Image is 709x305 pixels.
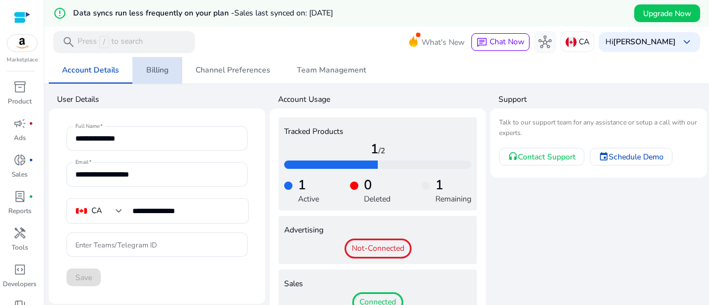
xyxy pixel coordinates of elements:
[518,151,576,163] span: Contact Support
[297,66,366,74] span: Team Management
[499,148,584,166] a: Contact Support
[422,33,465,52] span: What's New
[14,133,26,143] p: Ads
[73,9,333,18] h5: Data syncs run less frequently on your plan -
[284,127,472,137] h4: Tracked Products
[29,121,33,126] span: fiber_manual_record
[534,31,556,53] button: hub
[13,153,27,167] span: donut_small
[99,36,109,48] span: /
[13,80,27,94] span: inventory_2
[378,146,385,156] span: /2
[13,226,27,240] span: handyman
[471,33,530,51] button: chatChat Now
[62,35,75,49] span: search
[234,8,333,18] span: Sales last synced on: [DATE]
[499,94,707,105] h4: Support
[499,117,698,138] mat-card-subtitle: Talk to our support team for any assistance or setup a call with our experts.
[508,152,518,162] mat-icon: headset
[634,4,700,22] button: Upgrade Now
[284,226,472,235] h4: Advertising
[345,239,412,259] span: Not-Connected
[3,279,37,289] p: Developers
[364,177,391,193] h4: 0
[364,193,391,205] p: Deleted
[435,177,471,193] h4: 1
[12,169,28,179] p: Sales
[538,35,552,49] span: hub
[13,263,27,276] span: code_blocks
[599,152,609,162] mat-icon: event
[490,37,525,47] span: Chat Now
[609,151,664,163] span: Schedule Demo
[435,193,471,205] p: Remaining
[278,94,486,105] h4: Account Usage
[476,37,487,48] span: chat
[284,141,472,157] h4: 1
[613,37,676,47] b: [PERSON_NAME]
[146,66,168,74] span: Billing
[605,38,676,46] p: Hi
[29,194,33,199] span: fiber_manual_record
[29,158,33,162] span: fiber_manual_record
[75,159,89,167] mat-label: Email
[91,205,102,217] div: CA
[196,66,270,74] span: Channel Preferences
[298,177,319,193] h4: 1
[62,66,119,74] span: Account Details
[566,37,577,48] img: ca.svg
[284,280,472,289] h4: Sales
[53,7,66,20] mat-icon: error_outline
[75,123,100,131] mat-label: Full Name
[8,96,32,106] p: Product
[12,242,28,252] p: Tools
[13,117,27,130] span: campaign
[57,94,265,105] h4: User Details
[298,193,319,205] p: Active
[643,8,691,19] span: Upgrade Now
[680,35,693,49] span: keyboard_arrow_down
[8,206,32,216] p: Reports
[13,190,27,203] span: lab_profile
[7,35,37,51] img: amazon.svg
[78,36,143,48] p: Press to search
[7,56,38,64] p: Marketplace
[579,32,589,51] p: CA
